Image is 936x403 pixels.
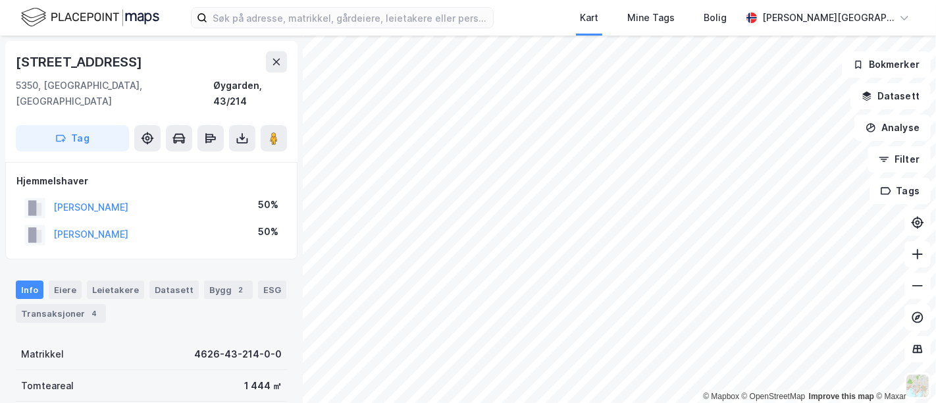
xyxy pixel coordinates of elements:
button: Filter [868,146,931,173]
a: Mapbox [703,392,739,401]
button: Tags [870,178,931,204]
a: OpenStreetMap [742,392,806,401]
button: Bokmerker [842,51,931,78]
div: Hjemmelshaver [16,173,286,189]
div: 4626-43-214-0-0 [194,346,282,362]
button: Datasett [850,83,931,109]
button: Tag [16,125,129,151]
div: Transaksjoner [16,304,106,323]
img: logo.f888ab2527a4732fd821a326f86c7f29.svg [21,6,159,29]
div: Bygg [204,281,253,299]
div: Eiere [49,281,82,299]
div: Bolig [704,10,727,26]
div: Tomteareal [21,378,74,394]
input: Søk på adresse, matrikkel, gårdeiere, leietakere eller personer [207,8,493,28]
div: [STREET_ADDRESS] [16,51,145,72]
div: 5350, [GEOGRAPHIC_DATA], [GEOGRAPHIC_DATA] [16,78,213,109]
div: 1 444 ㎡ [244,378,282,394]
div: Øygarden, 43/214 [213,78,287,109]
div: 50% [258,224,278,240]
div: Datasett [149,281,199,299]
div: 50% [258,197,278,213]
iframe: Chat Widget [870,340,936,403]
div: [PERSON_NAME][GEOGRAPHIC_DATA] [762,10,894,26]
div: Matrikkel [21,346,64,362]
div: ESG [258,281,286,299]
div: 4 [88,307,101,320]
div: Kart [580,10,598,26]
div: Leietakere [87,281,144,299]
a: Improve this map [809,392,874,401]
div: Info [16,281,43,299]
div: 2 [234,283,247,296]
button: Analyse [854,115,931,141]
div: Mine Tags [627,10,675,26]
